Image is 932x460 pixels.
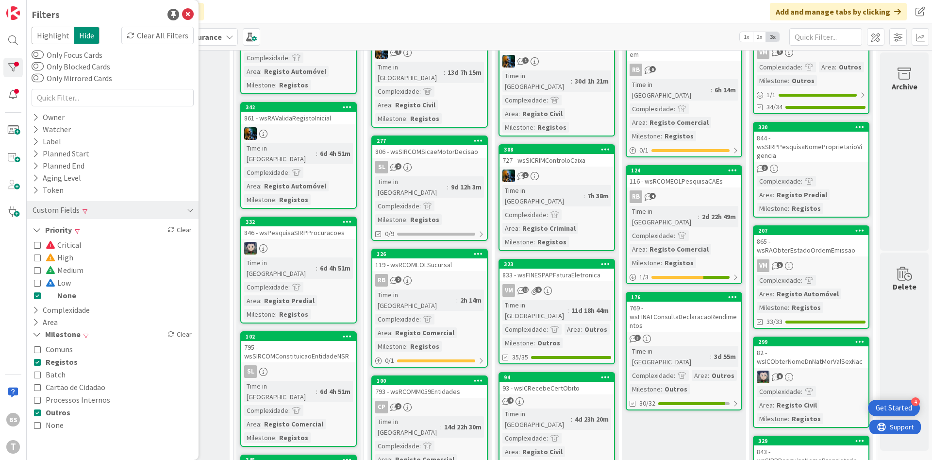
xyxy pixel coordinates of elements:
[375,161,388,173] div: SL
[758,227,868,234] div: 207
[499,373,614,382] div: 94
[46,356,78,368] span: Registos
[512,352,528,362] span: 35/35
[502,237,533,247] div: Milestone
[419,314,421,324] span: :
[32,49,102,61] label: Only Focus Cards
[581,324,582,335] span: :
[371,21,488,128] a: JCTime in [GEOGRAPHIC_DATA]:13d 7h 15mComplexidade:Area:Registo CivilMilestone:Registos
[46,239,82,251] span: Critical
[502,338,533,348] div: Milestone
[757,275,801,286] div: Complexidade
[395,163,401,170] span: 2
[391,327,393,338] span: :
[371,249,488,368] a: 126119 - wsRCOMEOLSucursalRBTime in [GEOGRAPHIC_DATA]:2h 14mComplexidade:Area:Registo ComercialMi...
[698,211,699,222] span: :
[244,194,275,205] div: Milestone
[395,49,401,55] span: 1
[316,263,317,273] span: :
[649,66,656,72] span: 6
[502,70,571,92] div: Time in [GEOGRAPHIC_DATA]
[375,274,388,287] div: RB
[646,117,647,128] span: :
[627,64,741,76] div: RB
[46,264,83,276] span: Medium
[788,203,789,214] span: :
[819,62,835,72] div: Area
[533,237,535,247] span: :
[32,89,194,106] input: Quick Filter...
[391,100,393,110] span: :
[246,333,356,340] div: 102
[375,314,419,324] div: Complexidade
[499,284,614,297] div: VM
[260,181,262,191] span: :
[375,86,419,97] div: Complexidade
[241,341,356,362] div: 795 - wsSIRCOMConstituicaoEntidadeNSR
[244,257,316,279] div: Time in [GEOGRAPHIC_DATA]
[46,251,73,264] span: High
[569,305,611,316] div: 11d 18h 44m
[445,67,484,78] div: 13d 7h 15m
[789,28,862,46] input: Quick Filter...
[34,239,82,251] button: Critical
[674,103,675,114] span: :
[754,226,868,235] div: 207
[34,251,73,264] button: High
[385,229,394,239] span: 0/9
[649,193,656,199] span: 4
[372,136,487,158] div: 277806 - wsSIRCOMSicaeMotorDecisao
[32,304,91,316] button: Complexidade
[757,46,769,59] div: VM
[502,209,547,220] div: Complexidade
[639,272,649,282] span: 1 / 3
[246,219,356,225] div: 332
[499,154,614,167] div: 727 - wsSICRIMControloCaixa
[244,282,288,292] div: Complexidade
[244,167,288,178] div: Complexidade
[34,356,78,368] button: Registos
[372,250,487,258] div: 126
[757,371,769,383] img: LS
[260,295,262,306] span: :
[244,242,257,255] img: LS
[502,55,515,68] img: JC
[547,95,548,105] span: :
[520,223,578,234] div: Registo Criminal
[627,293,741,302] div: 176
[582,324,610,335] div: Outros
[757,189,773,200] div: Area
[631,294,741,301] div: 176
[499,260,614,281] div: 323833 - wsFINESPAPFaturaEletronica
[674,370,675,381] span: :
[661,257,662,268] span: :
[275,309,277,320] span: :
[372,136,487,145] div: 277
[240,102,357,209] a: 342861 - wsRAValidaRegistoInicialJCTime in [GEOGRAPHIC_DATA]:6d 4h 51mComplexidade:Area:Registo A...
[372,355,487,367] div: 0/1
[766,90,776,100] span: 1 / 1
[630,370,674,381] div: Complexidade
[504,261,614,268] div: 323
[32,224,73,236] button: Priority
[788,75,789,86] span: :
[244,295,260,306] div: Area
[753,337,869,428] a: 29982 - wsICObterNomeDnNatMorValSexNacLSComplexidade:Area:Registo CivilMilestone:Registos
[801,176,802,187] span: :
[393,100,438,110] div: Registo Civil
[518,108,520,119] span: :
[32,50,44,60] button: Only Focus Cards
[6,6,20,20] img: Visit kanbanzone.com
[241,112,356,124] div: 861 - wsRAValidaRegistoInicial
[520,108,565,119] div: Registo Civil
[32,73,44,83] button: Only Mirrored Cards
[766,102,782,112] span: 34/34
[499,145,614,167] div: 308727 - wsSICRIMControloCaixa
[375,62,444,83] div: Time in [GEOGRAPHIC_DATA]
[774,289,841,299] div: Registo Automóvel
[499,21,615,136] a: 104 - wsICPesquisaEspecialPartesNomesJCTime in [GEOGRAPHIC_DATA]:30d 1h 21mComplexidade:Area:Regi...
[32,62,44,71] button: Only Blocked Cards
[502,170,515,182] img: JC
[316,148,317,159] span: :
[395,276,401,283] span: 2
